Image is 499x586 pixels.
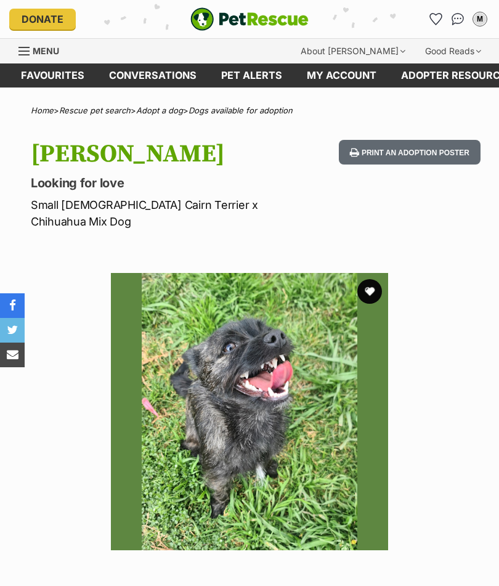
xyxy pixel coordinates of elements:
a: Dogs available for adoption [189,105,293,115]
ul: Account quick links [426,9,490,29]
p: Small [DEMOGRAPHIC_DATA] Cairn Terrier x Chihuahua Mix Dog [31,197,308,230]
img: Photo of Saoirse [111,273,388,550]
button: favourite [357,279,382,304]
a: Adopt a dog [136,105,183,115]
a: conversations [97,63,209,87]
div: M [474,13,486,25]
div: Good Reads [416,39,490,63]
div: About [PERSON_NAME] [292,39,414,63]
h1: [PERSON_NAME] [31,140,308,168]
a: Pet alerts [209,63,294,87]
p: Looking for love [31,174,308,192]
a: PetRescue [190,7,309,31]
a: Rescue pet search [59,105,131,115]
button: My account [470,9,490,29]
img: logo-e224e6f780fb5917bec1dbf3a21bbac754714ae5b6737aabdf751b685950b380.svg [190,7,309,31]
span: Menu [33,46,59,56]
a: Menu [18,39,68,61]
a: Favourites [426,9,445,29]
a: Favourites [9,63,97,87]
img: chat-41dd97257d64d25036548639549fe6c8038ab92f7586957e7f3b1b290dea8141.svg [452,13,465,25]
a: My account [294,63,389,87]
button: Print an adoption poster [339,140,481,165]
a: Home [31,105,54,115]
a: Conversations [448,9,468,29]
a: Donate [9,9,76,30]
